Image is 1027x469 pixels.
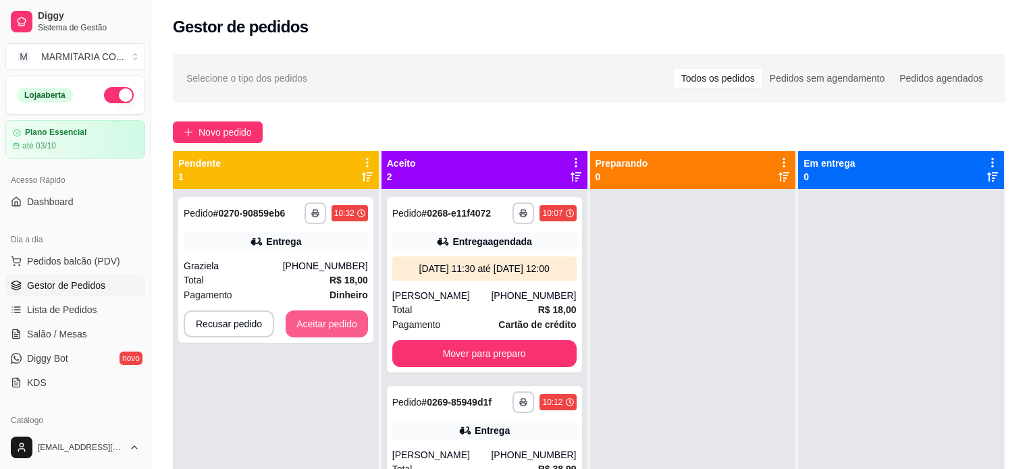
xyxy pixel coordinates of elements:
button: Pedidos balcão (PDV) [5,250,145,272]
span: Lista de Pedidos [27,303,97,316]
span: Dashboard [27,195,74,209]
span: Pedido [392,208,422,219]
span: Pagamento [184,287,232,302]
span: plus [184,128,193,137]
div: Pedidos agendados [892,69,991,88]
p: 0 [804,170,855,184]
span: Pedidos balcão (PDV) [27,254,120,268]
a: Lista de Pedidos [5,299,145,321]
a: Plano Essencialaté 03/10 [5,120,145,159]
button: Aceitar pedido [286,310,368,337]
span: Diggy Bot [27,352,68,365]
div: Entrega agendada [452,235,531,248]
span: Salão / Mesas [27,327,87,341]
strong: # 0268-e11f4072 [421,208,491,219]
button: Alterar Status [104,87,134,103]
div: 10:07 [542,208,562,219]
span: M [17,50,30,63]
button: Select a team [5,43,145,70]
a: Diggy Botnovo [5,348,145,369]
div: [DATE] 11:30 até [DATE] 12:00 [398,262,571,275]
span: Novo pedido [199,125,252,140]
div: Entrega [266,235,301,248]
span: KDS [27,376,47,389]
div: Loja aberta [17,88,73,103]
a: Gestor de Pedidos [5,275,145,296]
span: Pedido [392,397,422,408]
p: Pendente [178,157,221,170]
p: Em entrega [804,157,855,170]
article: Plano Essencial [25,128,86,138]
button: Novo pedido [173,121,263,143]
div: [PHONE_NUMBER] [491,289,576,302]
article: até 03/10 [22,140,56,151]
a: Dashboard [5,191,145,213]
div: 10:32 [334,208,354,219]
strong: # 0269-85949d1f [421,397,492,408]
span: Sistema de Gestão [38,22,140,33]
span: Diggy [38,10,140,22]
h2: Gestor de pedidos [173,16,309,38]
div: [PHONE_NUMBER] [283,259,368,273]
div: 10:12 [542,397,562,408]
div: Graziela [184,259,283,273]
span: Pedido [184,208,213,219]
p: 1 [178,170,221,184]
strong: Cartão de crédito [498,319,576,330]
p: 0 [596,170,648,184]
button: Recusar pedido [184,310,274,337]
a: Salão / Mesas [5,323,145,345]
a: KDS [5,372,145,393]
div: Entrega [475,424,510,437]
strong: # 0270-90859eb6 [213,208,286,219]
span: Selecione o tipo dos pedidos [186,71,307,86]
strong: R$ 18,00 [330,275,368,285]
div: MARMITARIA CO ... [41,50,124,63]
span: Pagamento [392,317,441,332]
a: DiggySistema de Gestão [5,5,145,38]
p: Preparando [596,157,648,170]
span: [EMAIL_ADDRESS][DOMAIN_NAME] [38,442,124,453]
span: Gestor de Pedidos [27,279,105,292]
span: Total [184,273,204,287]
span: Total [392,302,413,317]
div: Pedidos sem agendamento [762,69,892,88]
button: Mover para preparo [392,340,577,367]
div: [PHONE_NUMBER] [491,448,576,462]
strong: Dinheiro [330,289,368,300]
div: Todos os pedidos [674,69,762,88]
p: Aceito [387,157,416,170]
div: Dia a dia [5,229,145,250]
button: [EMAIL_ADDRESS][DOMAIN_NAME] [5,431,145,464]
div: [PERSON_NAME] [392,448,492,462]
strong: R$ 18,00 [538,304,577,315]
div: Catálogo [5,410,145,431]
p: 2 [387,170,416,184]
div: Acesso Rápido [5,169,145,191]
div: [PERSON_NAME] [392,289,492,302]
